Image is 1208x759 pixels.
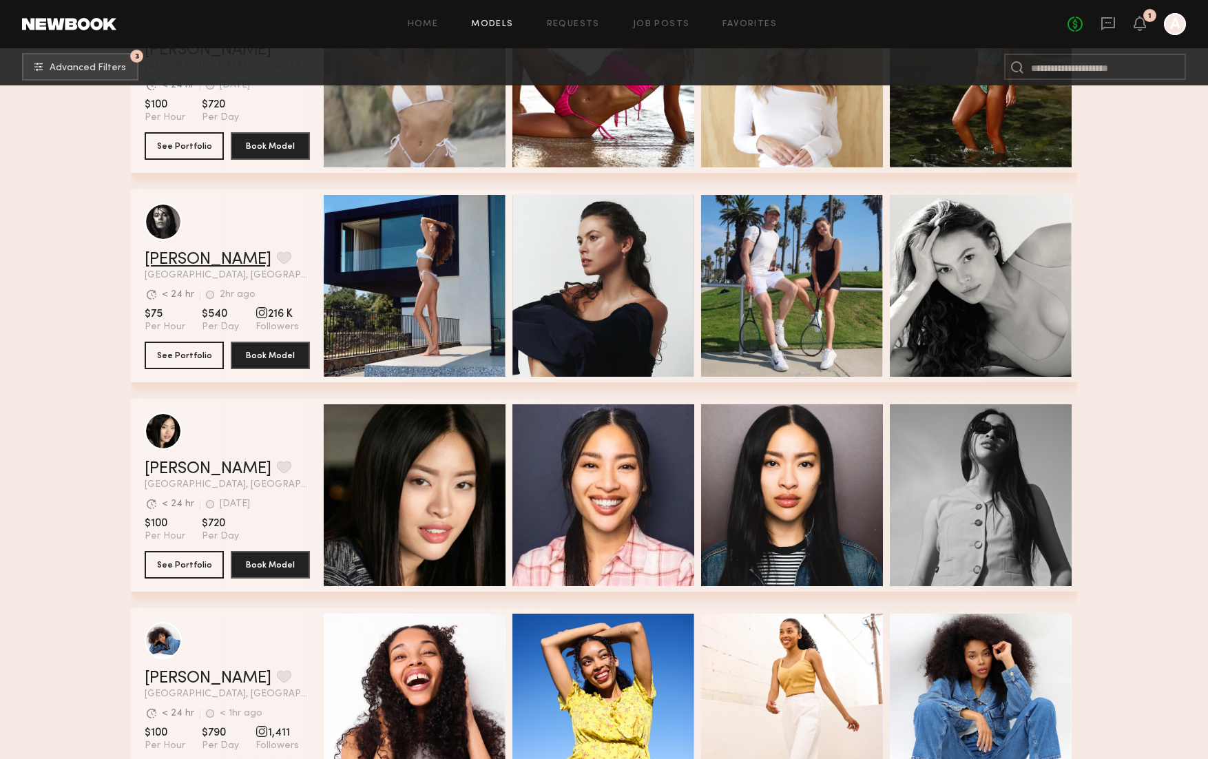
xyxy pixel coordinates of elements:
button: Book Model [231,342,310,369]
span: Per Day [202,321,239,333]
span: Advanced Filters [50,63,126,73]
span: Per Hour [145,530,185,543]
span: $75 [145,307,185,321]
a: Models [471,20,513,29]
span: Per Hour [145,321,185,333]
button: Book Model [231,132,310,160]
div: < 24 hr [162,709,194,718]
span: 216 K [256,307,299,321]
div: < 24 hr [162,499,194,509]
div: [DATE] [220,81,250,90]
span: Per Day [202,530,239,543]
div: [DATE] [220,499,250,509]
div: < 24 hr [162,81,194,90]
span: [GEOGRAPHIC_DATA], [GEOGRAPHIC_DATA] [145,689,310,699]
span: Followers [256,740,299,752]
button: Book Model [231,551,310,579]
div: 2hr ago [220,290,256,300]
span: Per Hour [145,112,185,124]
span: $720 [202,517,239,530]
div: 1 [1148,12,1152,20]
a: Favorites [722,20,777,29]
span: 1,411 [256,726,299,740]
a: Requests [547,20,600,29]
span: $100 [145,517,185,530]
span: Followers [256,321,299,333]
button: See Portfolio [145,342,224,369]
a: [PERSON_NAME] [145,251,271,268]
button: See Portfolio [145,132,224,160]
span: Per Day [202,112,239,124]
span: $790 [202,726,239,740]
a: A [1164,13,1186,35]
div: < 24 hr [162,290,194,300]
a: Home [408,20,439,29]
a: [PERSON_NAME] [145,670,271,687]
span: [GEOGRAPHIC_DATA], [GEOGRAPHIC_DATA] [145,480,310,490]
span: $100 [145,98,185,112]
span: $720 [202,98,239,112]
span: $100 [145,726,185,740]
button: 3Advanced Filters [22,53,138,81]
span: Per Day [202,740,239,752]
a: Job Posts [633,20,690,29]
button: See Portfolio [145,551,224,579]
a: [PERSON_NAME] [145,461,271,477]
span: 3 [135,53,139,59]
span: Per Hour [145,740,185,752]
div: < 1hr ago [220,709,262,718]
span: [GEOGRAPHIC_DATA], [GEOGRAPHIC_DATA] [145,271,310,280]
span: $540 [202,307,239,321]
